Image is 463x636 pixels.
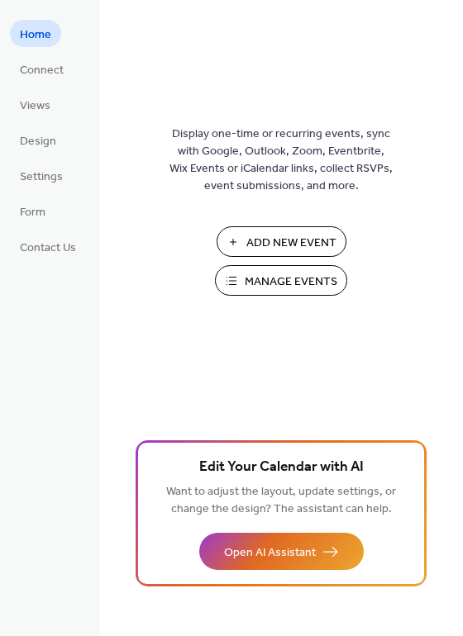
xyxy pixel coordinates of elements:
span: Edit Your Calendar with AI [199,456,364,479]
button: Manage Events [215,265,347,296]
span: Connect [20,62,64,79]
span: Contact Us [20,240,76,257]
a: Contact Us [10,233,86,260]
a: Connect [10,55,74,83]
a: Views [10,91,60,118]
span: Display one-time or recurring events, sync with Google, Outlook, Zoom, Eventbrite, Wix Events or ... [169,126,393,195]
a: Form [10,197,55,225]
button: Add New Event [217,226,346,257]
span: Form [20,204,45,221]
span: Want to adjust the layout, update settings, or change the design? The assistant can help. [166,481,396,520]
a: Home [10,20,61,47]
button: Open AI Assistant [199,533,364,570]
span: Views [20,97,50,115]
span: Home [20,26,51,44]
a: Settings [10,162,73,189]
span: Add New Event [246,235,337,252]
a: Design [10,126,66,154]
span: Open AI Assistant [224,544,316,562]
span: Design [20,133,56,150]
span: Manage Events [245,273,337,291]
span: Settings [20,168,63,186]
